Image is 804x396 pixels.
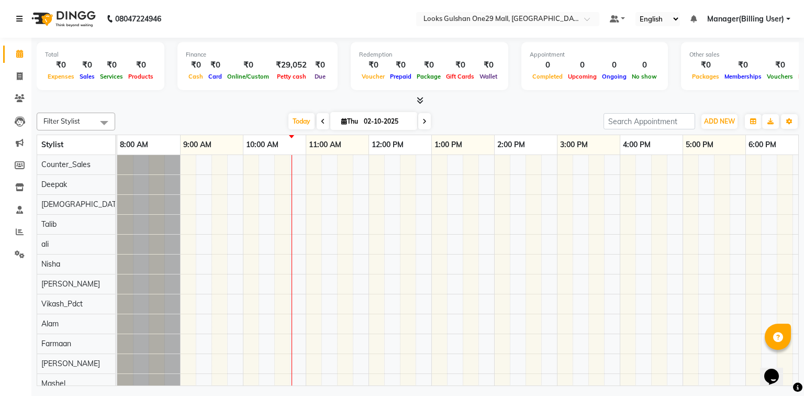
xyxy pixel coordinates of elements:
[225,59,272,71] div: ₹0
[41,319,59,328] span: Alam
[77,59,97,71] div: ₹0
[41,379,65,388] span: Mashel
[115,4,161,34] b: 08047224946
[414,59,443,71] div: ₹0
[306,137,344,152] a: 11:00 AM
[272,59,311,71] div: ₹29,052
[443,59,477,71] div: ₹0
[41,259,60,269] span: Nisha
[311,59,329,71] div: ₹0
[41,359,100,368] span: [PERSON_NAME]
[599,73,629,80] span: Ongoing
[206,59,225,71] div: ₹0
[41,160,91,169] span: Counter_Sales
[477,59,500,71] div: ₹0
[41,219,57,229] span: Talib
[41,299,83,309] span: Vikash_Pdct
[722,59,764,71] div: ₹0
[41,339,71,348] span: Farmaan
[764,73,796,80] span: Vouchers
[186,50,329,59] div: Finance
[126,73,156,80] span: Products
[97,73,126,80] span: Services
[186,59,206,71] div: ₹0
[530,50,660,59] div: Appointment
[414,73,443,80] span: Package
[27,4,98,34] img: logo
[683,137,716,152] a: 5:00 PM
[97,59,126,71] div: ₹0
[274,73,309,80] span: Petty cash
[722,73,764,80] span: Memberships
[764,59,796,71] div: ₹0
[45,50,156,59] div: Total
[206,73,225,80] span: Card
[359,50,500,59] div: Redemption
[689,73,722,80] span: Packages
[432,137,465,152] a: 1:00 PM
[443,73,477,80] span: Gift Cards
[181,137,214,152] a: 9:00 AM
[604,113,695,129] input: Search Appointment
[704,117,735,125] span: ADD NEW
[41,239,49,249] span: ali
[41,140,63,149] span: Stylist
[689,59,722,71] div: ₹0
[186,73,206,80] span: Cash
[760,354,794,386] iframe: chat widget
[701,114,738,129] button: ADD NEW
[126,59,156,71] div: ₹0
[565,73,599,80] span: Upcoming
[477,73,500,80] span: Wallet
[288,113,315,129] span: Today
[359,59,387,71] div: ₹0
[45,59,77,71] div: ₹0
[565,59,599,71] div: 0
[530,59,565,71] div: 0
[225,73,272,80] span: Online/Custom
[41,180,67,189] span: Deepak
[746,137,779,152] a: 6:00 PM
[387,59,414,71] div: ₹0
[629,59,660,71] div: 0
[530,73,565,80] span: Completed
[339,117,361,125] span: Thu
[117,137,151,152] a: 8:00 AM
[387,73,414,80] span: Prepaid
[495,137,528,152] a: 2:00 PM
[45,73,77,80] span: Expenses
[243,137,281,152] a: 10:00 AM
[557,137,590,152] a: 3:00 PM
[620,137,653,152] a: 4:00 PM
[599,59,629,71] div: 0
[43,117,80,125] span: Filter Stylist
[707,14,784,25] span: Manager(Billing User)
[629,73,660,80] span: No show
[77,73,97,80] span: Sales
[359,73,387,80] span: Voucher
[41,279,100,289] span: [PERSON_NAME]
[41,200,123,209] span: [DEMOGRAPHIC_DATA]
[312,73,328,80] span: Due
[361,114,413,129] input: 2025-10-02
[369,137,406,152] a: 12:00 PM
